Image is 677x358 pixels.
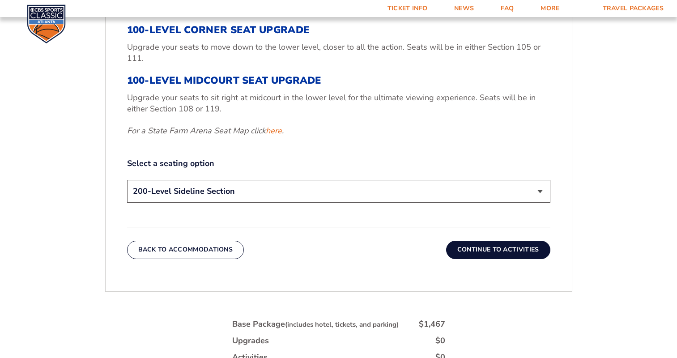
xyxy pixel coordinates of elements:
[127,158,550,169] label: Select a seating option
[127,42,550,64] p: Upgrade your seats to move down to the lower level, closer to all the action. Seats will be in ei...
[446,241,550,259] button: Continue To Activities
[127,125,284,136] em: For a State Farm Arena Seat Map click .
[27,4,66,43] img: CBS Sports Classic
[285,320,399,329] small: (includes hotel, tickets, and parking)
[127,241,244,259] button: Back To Accommodations
[232,335,269,346] div: Upgrades
[435,335,445,346] div: $0
[127,75,550,86] h3: 100-Level Midcourt Seat Upgrade
[266,125,282,136] a: here
[127,92,550,115] p: Upgrade your seats to sit right at midcourt in the lower level for the ultimate viewing experienc...
[232,319,399,330] div: Base Package
[419,319,445,330] div: $1,467
[127,24,550,36] h3: 100-Level Corner Seat Upgrade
